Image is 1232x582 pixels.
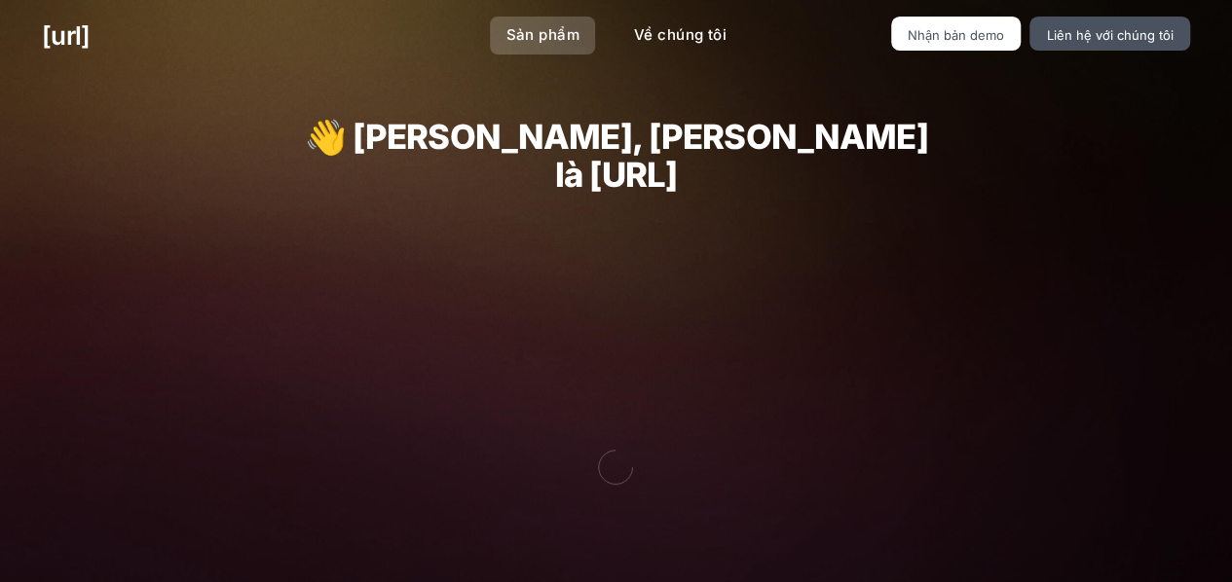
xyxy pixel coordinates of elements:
[1046,27,1173,43] font: Liên hệ với chúng tôi
[1029,17,1190,51] a: Liên hệ với chúng tôi
[42,20,90,51] font: [URL]
[908,27,1004,43] font: Nhận bản demo
[42,17,90,55] a: [URL]
[505,25,579,44] font: Sản phẩm
[490,17,594,55] a: Sản phẩm
[618,17,742,55] a: Về chúng tôi
[634,25,727,44] font: Về chúng tôi
[891,17,1022,51] a: Nhận bản demo
[304,116,927,195] font: 👋 [PERSON_NAME], [PERSON_NAME] là [URL]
